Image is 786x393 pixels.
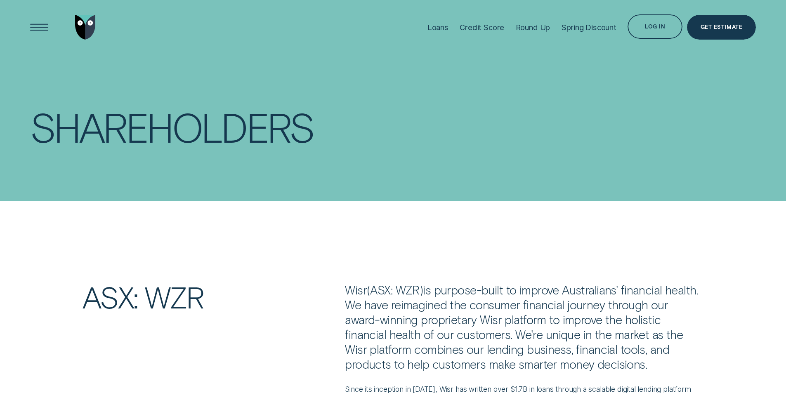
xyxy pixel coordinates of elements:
[75,15,96,40] img: Wisr
[78,282,340,312] h2: ASX: WZR
[420,282,423,297] span: )
[460,23,504,32] div: Credit Score
[628,14,682,39] button: Log in
[562,23,616,32] div: Spring Discount
[27,15,52,40] button: Open Menu
[30,108,378,146] h1: Shareholders
[687,15,756,40] a: Get Estimate
[427,23,448,32] div: Loans
[345,282,703,371] p: Wisr ASX: WZR is purpose-built to improve Australians' financial health. We have reimagined the c...
[516,23,550,32] div: Round Up
[367,282,370,297] span: (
